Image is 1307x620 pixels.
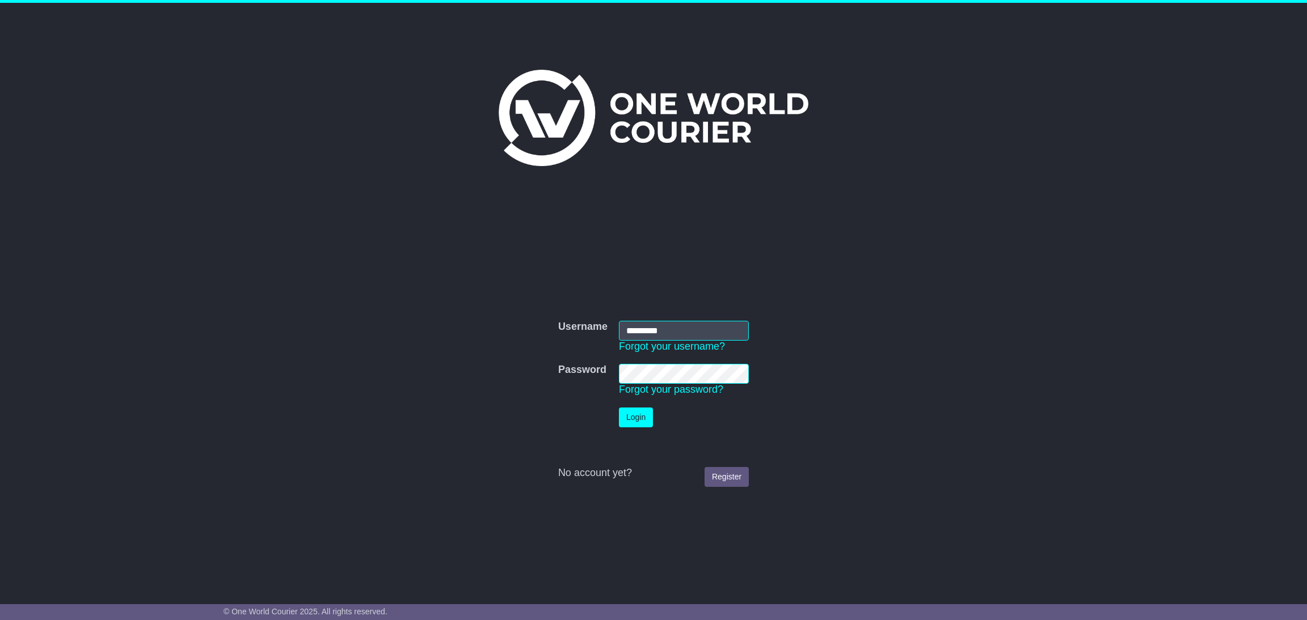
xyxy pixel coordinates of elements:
label: Username [558,321,608,333]
a: Forgot your username? [619,341,725,352]
button: Login [619,407,653,427]
span: © One World Courier 2025. All rights reserved. [224,607,387,616]
label: Password [558,364,606,376]
div: No account yet? [558,467,749,479]
img: One World [499,70,808,166]
a: Register [705,467,749,487]
a: Forgot your password? [619,384,723,395]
